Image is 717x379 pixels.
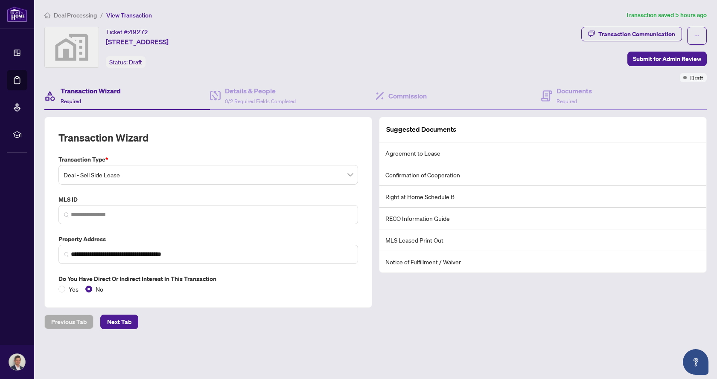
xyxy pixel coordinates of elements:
[106,56,146,68] div: Status:
[58,274,358,284] label: Do you have direct or indirect interest in this transaction
[7,6,27,22] img: logo
[9,354,25,370] img: Profile Icon
[106,37,169,47] span: [STREET_ADDRESS]
[92,284,107,294] span: No
[581,27,682,41] button: Transaction Communication
[54,12,97,19] span: Deal Processing
[598,27,675,41] div: Transaction Communication
[557,98,577,104] span: Required
[44,12,50,18] span: home
[61,86,121,96] h4: Transaction Wizard
[627,52,707,66] button: Submit for Admin Review
[379,142,706,164] li: Agreement to Lease
[64,252,69,257] img: search_icon
[225,98,296,104] span: 0/2 Required Fields Completed
[386,124,456,135] article: Suggested Documents
[58,234,358,244] label: Property Address
[683,349,708,375] button: Open asap
[626,10,707,20] article: Transaction saved 5 hours ago
[44,315,93,329] button: Previous Tab
[100,10,103,20] li: /
[379,251,706,272] li: Notice of Fulfillment / Waiver
[65,284,82,294] span: Yes
[557,86,592,96] h4: Documents
[129,28,148,36] span: 49272
[100,315,138,329] button: Next Tab
[129,58,142,66] span: Draft
[379,208,706,229] li: RECO Information Guide
[64,167,353,183] span: Deal - Sell Side Lease
[61,98,81,104] span: Required
[106,12,152,19] span: View Transaction
[690,73,703,82] span: Draft
[379,186,706,208] li: Right at Home Schedule B
[106,27,148,37] div: Ticket #:
[694,33,700,39] span: ellipsis
[225,86,296,96] h4: Details & People
[379,164,706,186] li: Confirmation of Cooperation
[388,91,427,101] h4: Commission
[58,195,358,204] label: MLS ID
[107,315,131,329] span: Next Tab
[58,155,358,164] label: Transaction Type
[64,212,69,217] img: search_icon
[58,131,149,145] h2: Transaction Wizard
[633,52,701,66] span: Submit for Admin Review
[45,27,99,67] img: svg%3e
[379,229,706,251] li: MLS Leased Print Out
